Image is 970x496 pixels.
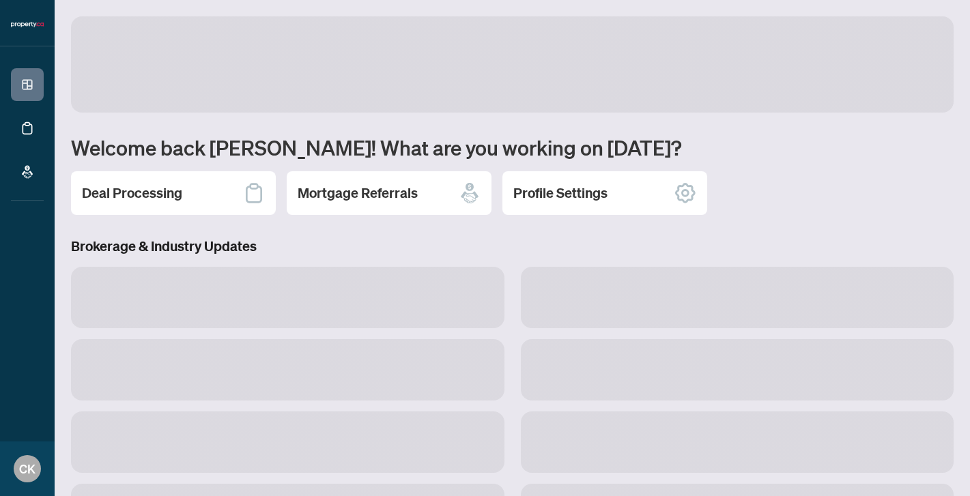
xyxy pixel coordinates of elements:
h3: Brokerage & Industry Updates [71,237,954,256]
h2: Mortgage Referrals [298,184,418,203]
img: logo [11,20,44,29]
h1: Welcome back [PERSON_NAME]! What are you working on [DATE]? [71,134,954,160]
span: CK [19,459,35,478]
h2: Profile Settings [513,184,608,203]
h2: Deal Processing [82,184,182,203]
